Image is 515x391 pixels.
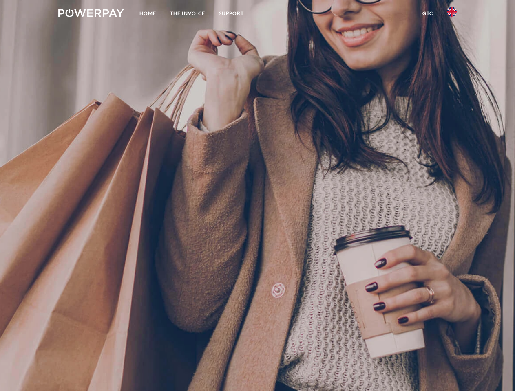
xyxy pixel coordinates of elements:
[163,6,212,21] a: THE INVOICE
[58,9,124,17] img: logo-powerpay-white.svg
[447,7,457,17] img: en
[133,6,163,21] a: Home
[212,6,251,21] a: Support
[416,6,440,21] a: GTC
